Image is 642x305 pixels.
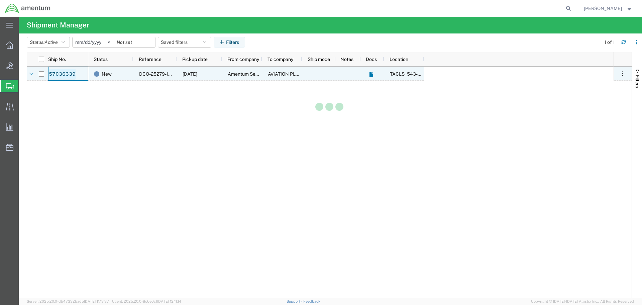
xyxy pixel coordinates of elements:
[366,57,377,62] span: Docs
[27,299,109,303] span: Server: 2025.20.0-db47332bad5
[228,71,278,77] span: Amentum Services, Inc.
[303,299,320,303] a: Feedback
[308,57,330,62] span: Ship mode
[94,57,108,62] span: Status
[267,57,293,62] span: To company
[114,37,155,47] input: Not set
[27,37,70,48] button: Status:Active
[27,17,89,33] h4: Shipment Manager
[73,37,114,47] input: Not set
[635,75,640,88] span: Filters
[214,37,245,48] button: Filters
[157,299,181,303] span: [DATE] 12:11:14
[584,5,622,12] span: Nathan Davis
[531,299,634,304] span: Copyright © [DATE]-[DATE] Agistix Inc., All Rights Reserved
[48,57,66,62] span: Ship No.
[604,39,616,46] div: 1 of 1
[5,3,51,13] img: logo
[268,71,311,77] span: AVIATION PLUS INC
[390,71,491,77] span: TACLS_543-Clearwater FL
[48,69,76,80] a: 57036339
[139,71,182,77] span: DCO-25279-169146
[390,57,408,62] span: Location
[340,57,353,62] span: Notes
[583,4,633,12] button: [PERSON_NAME]
[158,37,211,48] button: Saved filters
[227,57,259,62] span: From company
[182,57,208,62] span: Pickup date
[102,67,112,81] span: New
[139,57,162,62] span: Reference
[287,299,303,303] a: Support
[44,40,58,45] span: Active
[183,71,197,77] span: 10/06/2025
[84,299,109,303] span: [DATE] 11:13:37
[112,299,181,303] span: Client: 2025.20.0-8c6e0cf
